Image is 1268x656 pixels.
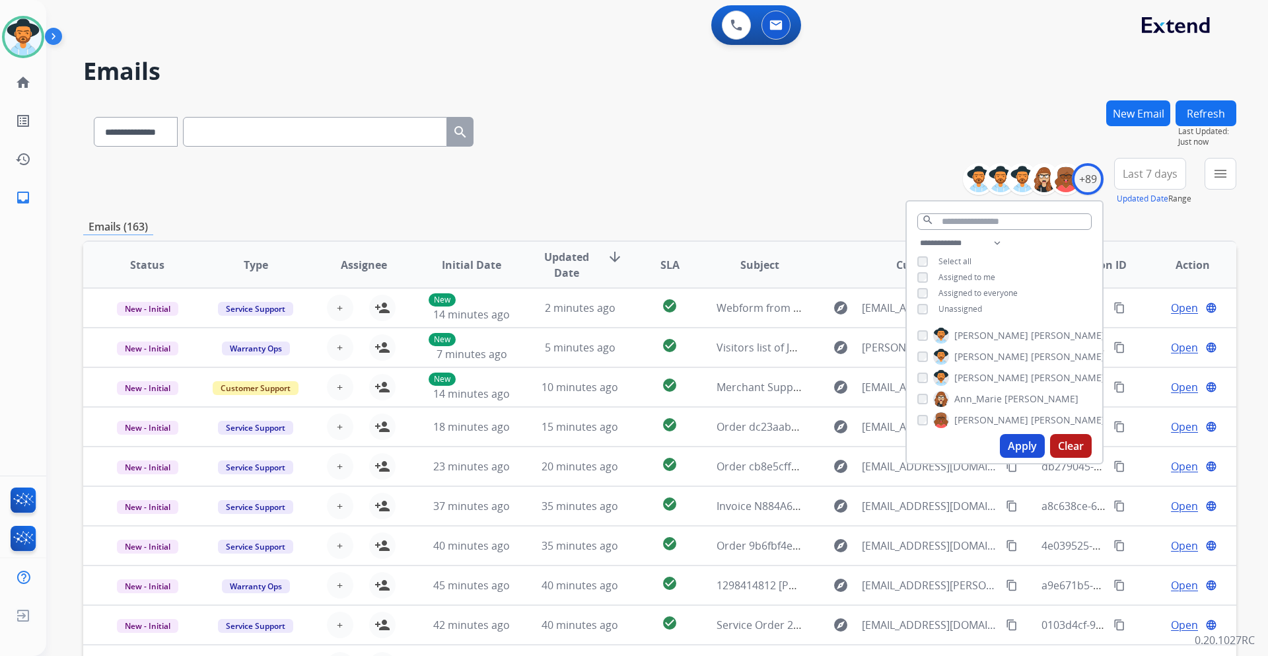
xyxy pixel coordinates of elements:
[374,300,390,316] mat-icon: person_add
[1006,460,1018,472] mat-icon: content_copy
[1205,342,1217,353] mat-icon: language
[433,499,510,513] span: 37 minutes ago
[1000,434,1045,458] button: Apply
[833,458,849,474] mat-icon: explore
[337,340,343,355] span: +
[337,538,343,554] span: +
[1031,414,1105,427] span: [PERSON_NAME]
[1006,540,1018,552] mat-icon: content_copy
[83,58,1236,85] h2: Emails
[1171,458,1198,474] span: Open
[1178,126,1236,137] span: Last Updated:
[337,379,343,395] span: +
[862,458,998,474] span: [EMAIL_ADDRESS][DOMAIN_NAME]
[938,272,995,283] span: Assigned to me
[1006,619,1018,631] mat-icon: content_copy
[1117,193,1191,204] span: Range
[433,538,510,553] span: 40 minutes ago
[1205,302,1217,314] mat-icon: language
[327,493,353,519] button: +
[117,302,178,316] span: New - Initial
[117,619,178,633] span: New - Initial
[1205,500,1217,512] mat-icon: language
[862,300,998,316] span: [EMAIL_ADDRESS][DOMAIN_NAME]
[662,575,678,591] mat-icon: check_circle
[1205,579,1217,591] mat-icon: language
[218,460,293,474] span: Service Support
[1114,158,1186,190] button: Last 7 days
[327,374,353,400] button: +
[1205,421,1217,433] mat-icon: language
[337,577,343,593] span: +
[938,256,971,267] span: Select all
[542,578,618,593] span: 40 minutes ago
[337,458,343,474] span: +
[662,456,678,472] mat-icon: check_circle
[660,257,680,273] span: SLA
[833,419,849,435] mat-icon: explore
[117,500,178,514] span: New - Initial
[374,498,390,514] mat-icon: person_add
[833,300,849,316] mat-icon: explore
[542,499,618,513] span: 35 minutes ago
[662,338,678,353] mat-icon: check_circle
[662,298,678,314] mat-icon: check_circle
[1171,577,1198,593] span: Open
[327,612,353,638] button: +
[862,617,998,633] span: [EMAIL_ADDRESS][DOMAIN_NAME]
[1171,300,1198,316] span: Open
[1006,500,1018,512] mat-icon: content_copy
[954,392,1002,406] span: Ann_Marie
[1050,434,1092,458] button: Clear
[374,419,390,435] mat-icon: person_add
[1113,540,1125,552] mat-icon: content_copy
[717,578,861,593] span: 1298414812 [PERSON_NAME]
[327,532,353,559] button: +
[117,342,178,355] span: New - Initial
[662,496,678,512] mat-icon: check_circle
[662,377,678,393] mat-icon: check_circle
[954,414,1028,427] span: [PERSON_NAME]
[433,419,510,434] span: 18 minutes ago
[833,379,849,395] mat-icon: explore
[452,124,468,140] mat-icon: search
[1041,578,1240,593] span: a9e671b5-be74-4f78-ac76-f06bcab8838c
[15,151,31,167] mat-icon: history
[717,340,899,355] span: Visitors list of JA [US_STATE] Fall 2025
[1205,619,1217,631] mat-icon: language
[1031,350,1105,363] span: [PERSON_NAME]
[938,303,982,314] span: Unassigned
[1004,392,1078,406] span: [PERSON_NAME]
[862,340,998,355] span: [PERSON_NAME][EMAIL_ADDRESS][DOMAIN_NAME]
[374,458,390,474] mat-icon: person_add
[433,578,510,593] span: 45 minutes ago
[862,498,998,514] span: [EMAIL_ADDRESS][DOMAIN_NAME]
[717,380,1091,394] span: Merchant Support #659271: How would you rate the support you received?
[1171,379,1198,395] span: Open
[833,577,849,593] mat-icon: explore
[662,417,678,433] mat-icon: check_circle
[542,618,618,632] span: 40 minutes ago
[1171,340,1198,355] span: Open
[862,577,998,593] span: [EMAIL_ADDRESS][PERSON_NAME][DOMAIN_NAME]
[833,340,849,355] mat-icon: explore
[1178,137,1236,147] span: Just now
[433,618,510,632] span: 42 minutes ago
[862,419,998,435] span: [EMAIL_ADDRESS][DOMAIN_NAME]
[1171,538,1198,554] span: Open
[1205,381,1217,393] mat-icon: language
[433,459,510,474] span: 23 minutes ago
[717,499,805,513] span: Invoice N884A64B
[717,301,1016,315] span: Webform from [EMAIL_ADDRESS][DOMAIN_NAME] on [DATE]
[337,498,343,514] span: +
[327,295,353,321] button: +
[1113,381,1125,393] mat-icon: content_copy
[374,617,390,633] mat-icon: person_add
[862,379,998,395] span: [EMAIL_ADDRESS][DOMAIN_NAME]
[954,329,1028,342] span: [PERSON_NAME]
[327,572,353,599] button: +
[218,619,293,633] span: Service Support
[1171,617,1198,633] span: Open
[1176,100,1236,126] button: Refresh
[5,18,42,55] img: avatar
